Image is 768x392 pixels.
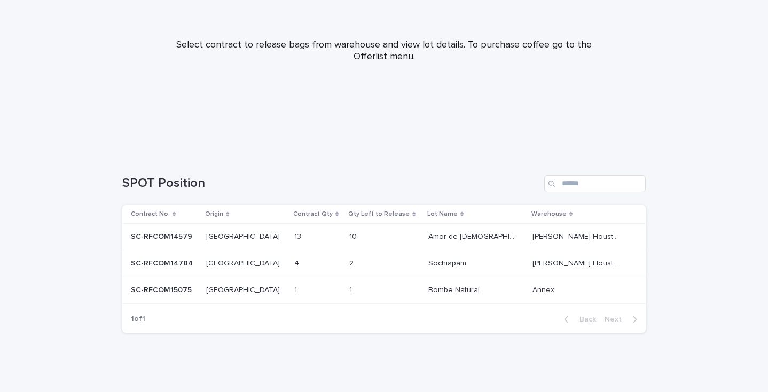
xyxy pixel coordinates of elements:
[293,208,333,220] p: Contract Qty
[131,230,194,241] p: SC-RFCOM14579
[122,306,154,332] p: 1 of 1
[573,316,596,323] span: Back
[122,250,646,277] tr: SC-RFCOM14784SC-RFCOM14784 [GEOGRAPHIC_DATA][GEOGRAPHIC_DATA] 44 22 SochiapamSochiapam [PERSON_NA...
[294,230,303,241] p: 13
[294,257,301,268] p: 4
[131,208,170,220] p: Contract No.
[348,208,410,220] p: Qty Left to Release
[532,257,624,268] p: [PERSON_NAME] Houston
[122,277,646,303] tr: SC-RFCOM15075SC-RFCOM15075 [GEOGRAPHIC_DATA][GEOGRAPHIC_DATA] 11 11 Bombe NaturalBombe Natural An...
[206,230,282,241] p: [GEOGRAPHIC_DATA]
[131,257,195,268] p: SC-RFCOM14784
[428,284,482,295] p: Bombe Natural
[206,284,282,295] p: [GEOGRAPHIC_DATA]
[294,284,299,295] p: 1
[555,315,600,324] button: Back
[532,230,624,241] p: [PERSON_NAME] Houston
[428,257,468,268] p: Sochiapam
[427,208,458,220] p: Lot Name
[170,40,598,62] p: Select contract to release bags from warehouse and view lot details. To purchase coffee go to the...
[605,316,628,323] span: Next
[122,176,540,191] h1: SPOT Position
[122,224,646,250] tr: SC-RFCOM14579SC-RFCOM14579 [GEOGRAPHIC_DATA][GEOGRAPHIC_DATA] 1313 1010 Amor de [DEMOGRAPHIC_DATA...
[428,230,520,241] p: Amor de [DEMOGRAPHIC_DATA]
[131,284,194,295] p: SC-RFCOM15075
[531,208,567,220] p: Warehouse
[205,208,223,220] p: Origin
[349,257,356,268] p: 2
[349,230,359,241] p: 10
[349,284,354,295] p: 1
[544,175,646,192] input: Search
[532,284,557,295] p: Annex
[600,315,646,324] button: Next
[206,257,282,268] p: [GEOGRAPHIC_DATA]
